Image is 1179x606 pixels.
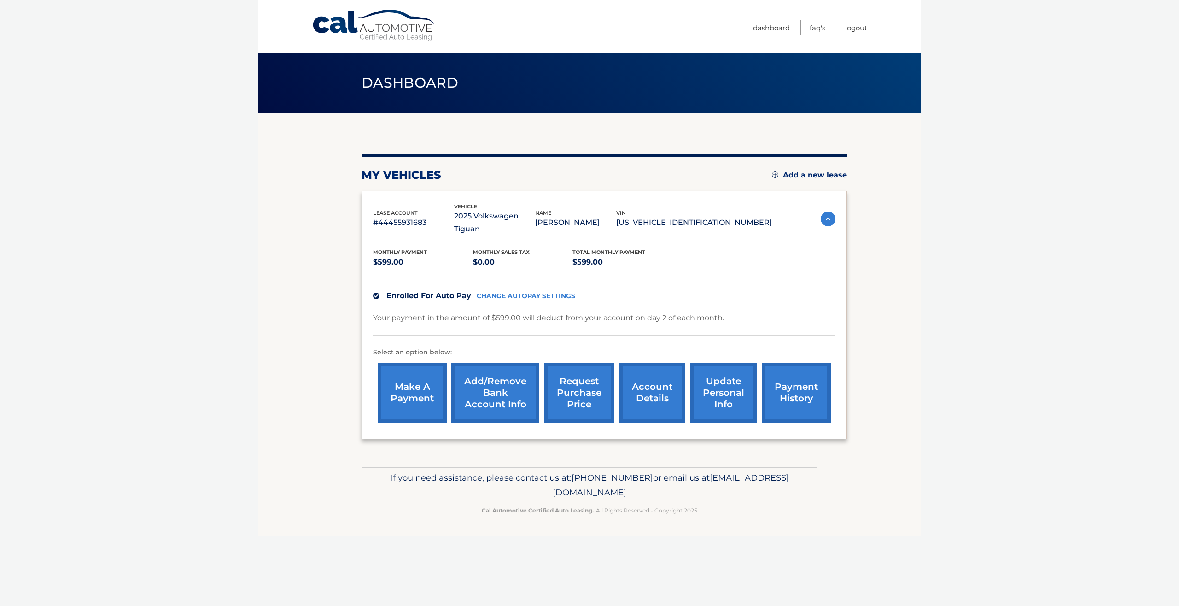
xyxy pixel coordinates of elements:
span: Total Monthly Payment [572,249,645,255]
a: account details [619,363,685,423]
a: Add a new lease [772,171,847,180]
p: [US_VEHICLE_IDENTIFICATION_NUMBER] [616,216,772,229]
img: check.svg [373,293,379,299]
p: If you need assistance, please contact us at: or email us at [368,471,811,500]
p: #44455931683 [373,216,454,229]
img: add.svg [772,171,778,178]
span: [PHONE_NUMBER] [572,472,653,483]
span: vin [616,210,626,216]
a: payment history [762,363,831,423]
span: Enrolled For Auto Pay [386,291,471,300]
span: Monthly sales Tax [473,249,530,255]
p: 2025 Volkswagen Tiguan [454,210,535,235]
strong: Cal Automotive Certified Auto Leasing [482,507,592,514]
a: make a payment [378,363,447,423]
span: name [535,210,551,216]
p: $599.00 [572,256,672,269]
a: Add/Remove bank account info [451,363,539,423]
span: vehicle [454,203,477,210]
p: $0.00 [473,256,573,269]
p: $599.00 [373,256,473,269]
a: CHANGE AUTOPAY SETTINGS [477,292,575,300]
p: - All Rights Reserved - Copyright 2025 [368,506,811,515]
a: FAQ's [810,20,825,35]
span: Dashboard [362,74,458,91]
p: Your payment in the amount of $599.00 will deduct from your account on day 2 of each month. [373,312,724,324]
p: [PERSON_NAME] [535,216,616,229]
a: update personal info [690,363,757,423]
span: Monthly Payment [373,249,427,255]
a: Logout [845,20,867,35]
img: accordion-active.svg [821,212,835,226]
a: Dashboard [753,20,790,35]
a: Cal Automotive [312,9,436,42]
h2: my vehicles [362,168,441,182]
p: Select an option below: [373,347,835,358]
a: request purchase price [544,363,614,423]
span: lease account [373,210,418,216]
